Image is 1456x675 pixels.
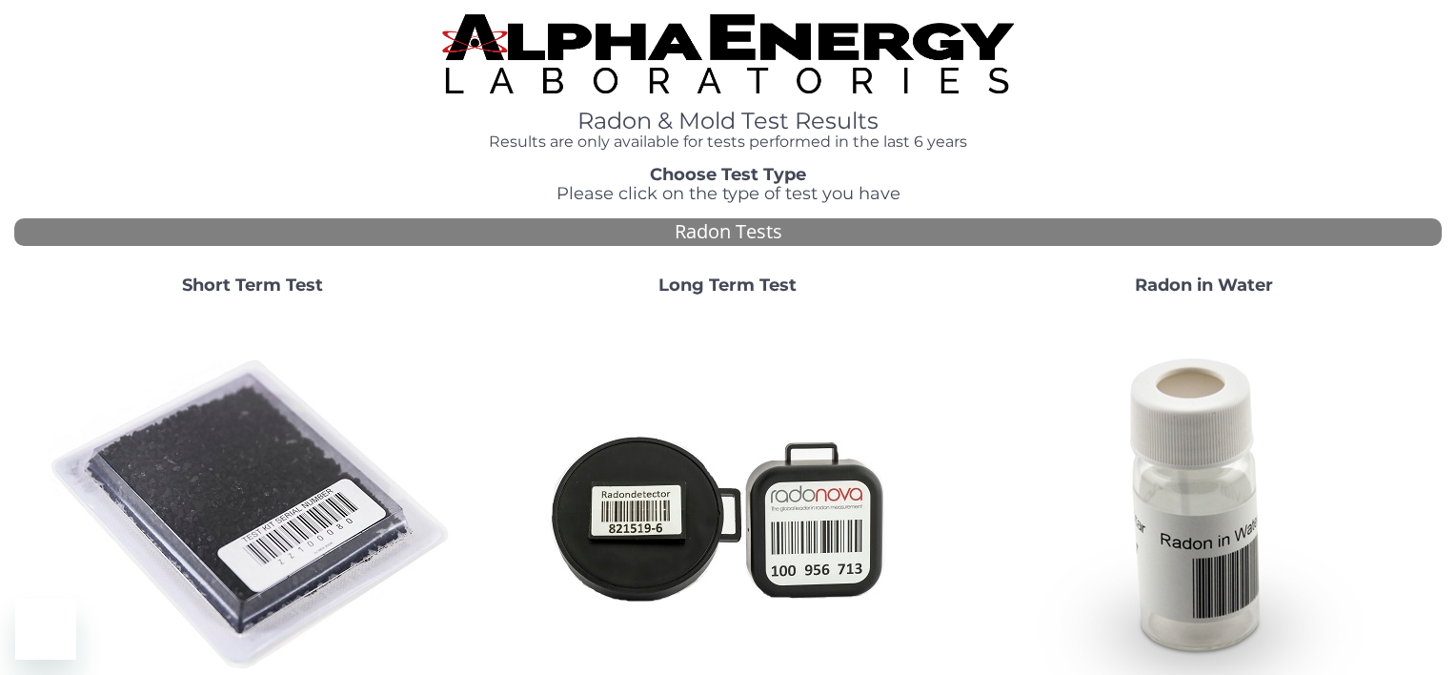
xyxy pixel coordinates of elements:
strong: Short Term Test [182,275,323,296]
strong: Radon in Water [1135,275,1273,296]
img: TightCrop.jpg [442,14,1013,93]
h4: Results are only available for tests performed in the last 6 years [442,133,1013,151]
strong: Long Term Test [658,275,797,296]
span: Please click on the type of test you have [556,183,900,204]
h1: Radon & Mold Test Results [442,109,1013,133]
strong: Choose Test Type [650,164,806,185]
div: Radon Tests [14,218,1442,246]
iframe: Button to launch messaging window [15,599,76,660]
